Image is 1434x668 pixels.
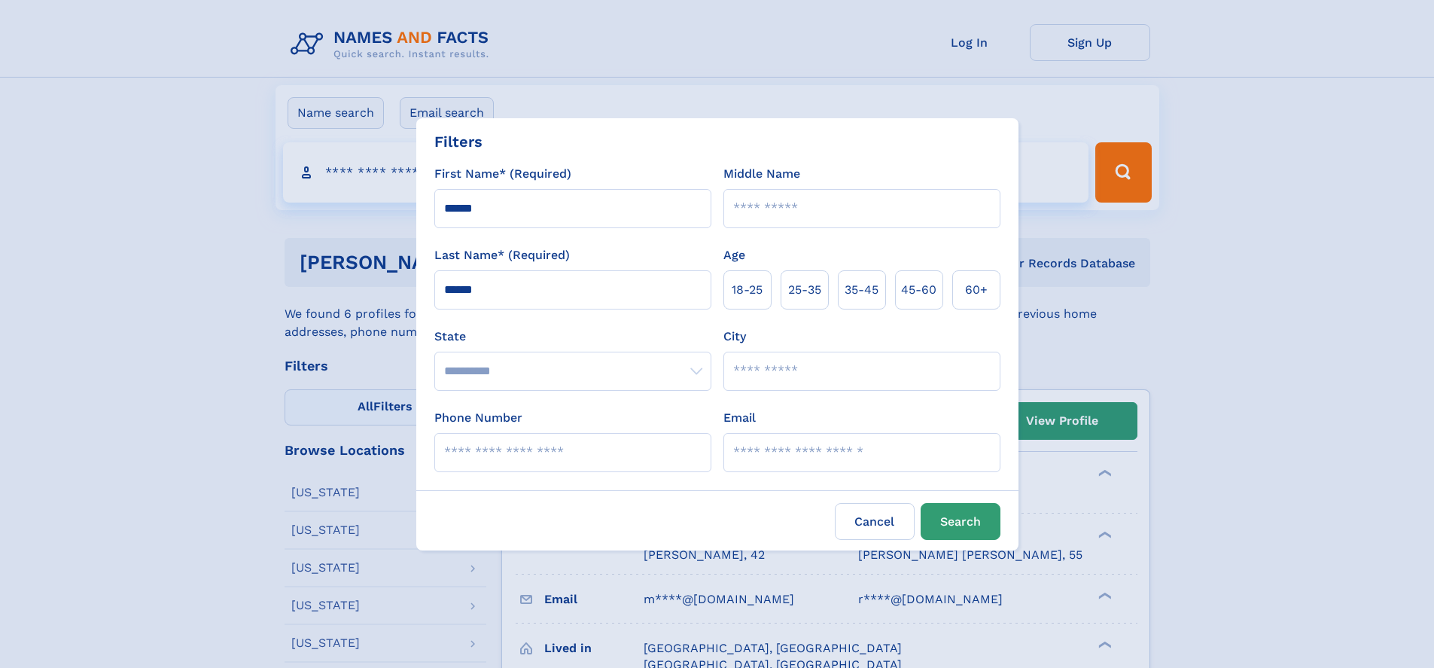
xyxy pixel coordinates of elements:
span: 35‑45 [845,281,878,299]
span: 60+ [965,281,988,299]
label: Email [723,409,756,427]
label: City [723,328,746,346]
label: Phone Number [434,409,522,427]
span: 18‑25 [732,281,763,299]
label: State [434,328,711,346]
div: Filters [434,130,483,153]
label: Cancel [835,503,915,540]
span: 45‑60 [901,281,936,299]
span: 25‑35 [788,281,821,299]
label: Last Name* (Required) [434,246,570,264]
button: Search [921,503,1000,540]
label: First Name* (Required) [434,165,571,183]
label: Age [723,246,745,264]
label: Middle Name [723,165,800,183]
